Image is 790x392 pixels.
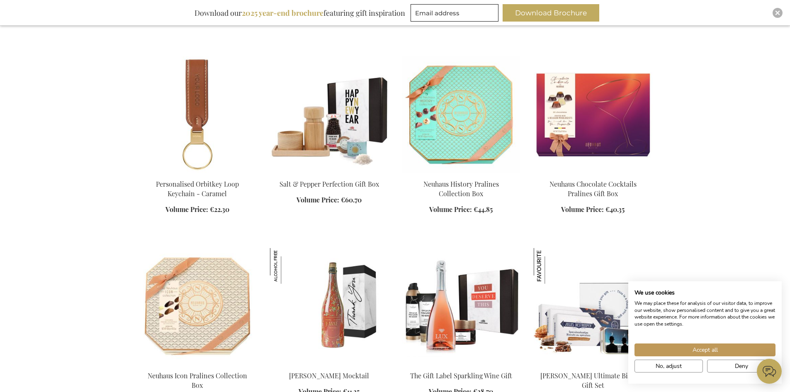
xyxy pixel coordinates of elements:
a: The Gift Label Sparkling Wine Gift [410,371,512,380]
span: Volume Price: [561,205,604,214]
img: Jules Destrooper Ultimate Biscuits Gift Set [534,248,652,364]
a: Volume Price: €44.85 [429,205,493,214]
a: Neuhaus Chocolate Cocktails Pralines Gift Box [534,169,652,177]
a: Salt & Pepper Perfection Gift Box [270,169,389,177]
a: Neuhaus History Pralines Collection Box [402,169,520,177]
img: Neuhaus Chocolate Cocktails Pralines Gift Box [534,56,652,173]
a: [PERSON_NAME] Mocktail [289,371,369,380]
div: Download our featuring gift inspiration [191,4,409,22]
button: Adjust cookie preferences [634,360,703,373]
h2: We use cookies [634,289,775,297]
span: Volume Price: [429,205,472,214]
b: 2025 year-end brochure [242,8,323,18]
div: Close [773,8,783,18]
a: Dame Jeanne Beer Mocktail Dame Jeanne Beer Mocktail [270,361,389,369]
button: Deny all cookies [707,360,775,373]
a: Neuhaus Icon Pralines Collection Box [148,371,247,390]
img: Personalised Orbitkey Loop Keychain - Caramel [138,56,257,173]
img: Close [775,10,780,15]
a: Neuhaus History Pralines Collection Box [423,180,499,198]
img: Neuhaus Icon Pralines Collection Box - Exclusive Business Gifts [138,248,257,364]
img: Dame Jeanne Beer Mocktail [270,248,389,364]
a: Volume Price: €40.35 [561,205,625,214]
span: €44.85 [474,205,493,214]
span: Accept all [693,346,718,354]
span: €40.35 [605,205,625,214]
span: Deny [735,362,748,370]
a: [PERSON_NAME] Ultimate Biscuits Gift Set [540,371,645,390]
img: Dame Jeanne Beer Mocktail [270,248,306,284]
img: Salt & Pepper Perfection Gift Box [270,56,389,173]
button: Download Brochure [503,4,599,22]
iframe: belco-activator-frame [757,359,782,384]
p: We may place these for analysis of our visitor data, to improve our website, show personalised co... [634,300,775,328]
img: Jules Destrooper Ultimate Biscuits Gift Set [534,248,569,284]
button: Accept all cookies [634,343,775,356]
input: Email address [411,4,498,22]
a: Volume Price: €22.30 [165,205,229,214]
span: Volume Price: [165,205,208,214]
a: Personalised Orbitkey Loop Keychain - Caramel [156,180,239,198]
img: Neuhaus History Pralines Collection Box [402,56,520,173]
img: The Gift Label Sparkling Wine Gift [402,248,520,364]
a: Neuhaus Icon Pralines Collection Box - Exclusive Business Gifts [138,361,257,369]
a: The Gift Label Sparkling Wine Gift [402,361,520,369]
span: €22.30 [210,205,229,214]
span: No, adjust [656,362,682,370]
a: Neuhaus Chocolate Cocktails Pralines Gift Box [549,180,637,198]
a: Personalised Orbitkey Loop Keychain - Caramel [138,169,257,177]
a: Jules Destrooper Ultimate Biscuits Gift Set Jules Destrooper Ultimate Biscuits Gift Set [534,361,652,369]
form: marketing offers and promotions [411,4,501,24]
